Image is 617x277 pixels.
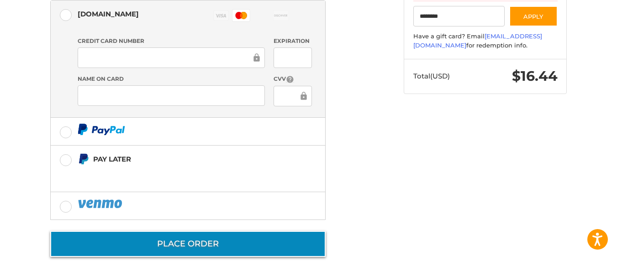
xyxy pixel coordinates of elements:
iframe: To enrich screen reader interactions, please activate Accessibility in Grammarly extension settings [280,91,298,101]
label: CVV [274,75,311,84]
div: Pay Later [93,152,268,167]
img: PayPal icon [78,198,124,209]
button: Place Order [50,231,326,257]
label: Expiration [274,37,311,45]
input: Gift Certificate or Coupon Code [413,6,505,26]
label: Name on Card [78,75,265,83]
img: Pay Later icon [78,153,89,165]
iframe: To enrich screen reader interactions, please activate Accessibility in Grammarly extension settings [84,52,252,63]
iframe: To enrich screen reader interactions, please activate Accessibility in Grammarly extension settings [84,90,258,101]
span: Total (USD) [413,72,450,80]
a: [EMAIL_ADDRESS][DOMAIN_NAME] [413,32,542,49]
iframe: To enrich screen reader interactions, please activate Accessibility in Grammarly extension settings [280,52,305,63]
span: $16.44 [512,68,558,84]
div: [DOMAIN_NAME] [78,6,139,21]
label: Credit Card Number [78,37,265,45]
img: PayPal icon [78,124,125,135]
button: Apply [509,6,558,26]
iframe: PayPal Message 1 [78,167,269,181]
div: Have a gift card? Email for redemption info. [413,32,558,50]
iframe: Google Customer Reviews [542,252,617,277]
